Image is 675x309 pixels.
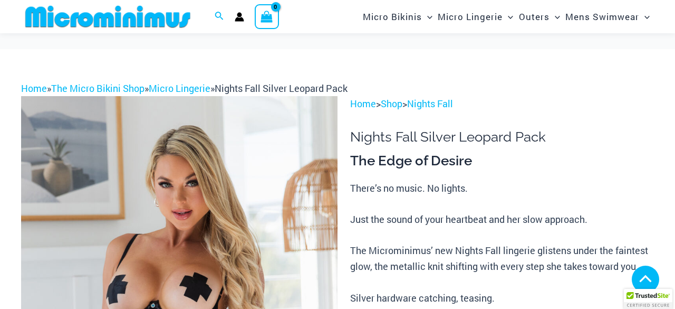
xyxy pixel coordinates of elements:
[360,3,435,30] a: Micro BikinisMenu ToggleMenu Toggle
[516,3,563,30] a: OutersMenu ToggleMenu Toggle
[350,96,654,112] p: > >
[407,97,453,110] a: Nights Fall
[215,82,348,95] span: Nights Fall Silver Leopard Pack
[422,3,432,30] span: Menu Toggle
[350,129,654,145] h1: Nights Fall Silver Leopard Pack
[215,10,224,24] a: Search icon link
[639,3,650,30] span: Menu Toggle
[149,82,210,95] a: Micro Lingerie
[359,2,654,32] nav: Site Navigation
[438,3,503,30] span: Micro Lingerie
[235,12,244,22] a: Account icon link
[549,3,560,30] span: Menu Toggle
[503,3,513,30] span: Menu Toggle
[21,5,195,29] img: MM SHOP LOGO FLAT
[519,3,549,30] span: Outers
[435,3,516,30] a: Micro LingerieMenu ToggleMenu Toggle
[563,3,652,30] a: Mens SwimwearMenu ToggleMenu Toggle
[350,97,376,110] a: Home
[350,152,654,170] h3: The Edge of Desire
[255,4,279,29] a: View Shopping Cart, empty
[624,289,672,309] div: TrustedSite Certified
[363,3,422,30] span: Micro Bikinis
[565,3,639,30] span: Mens Swimwear
[381,97,402,110] a: Shop
[51,82,144,95] a: The Micro Bikini Shop
[21,82,348,95] span: » » »
[21,82,47,95] a: Home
